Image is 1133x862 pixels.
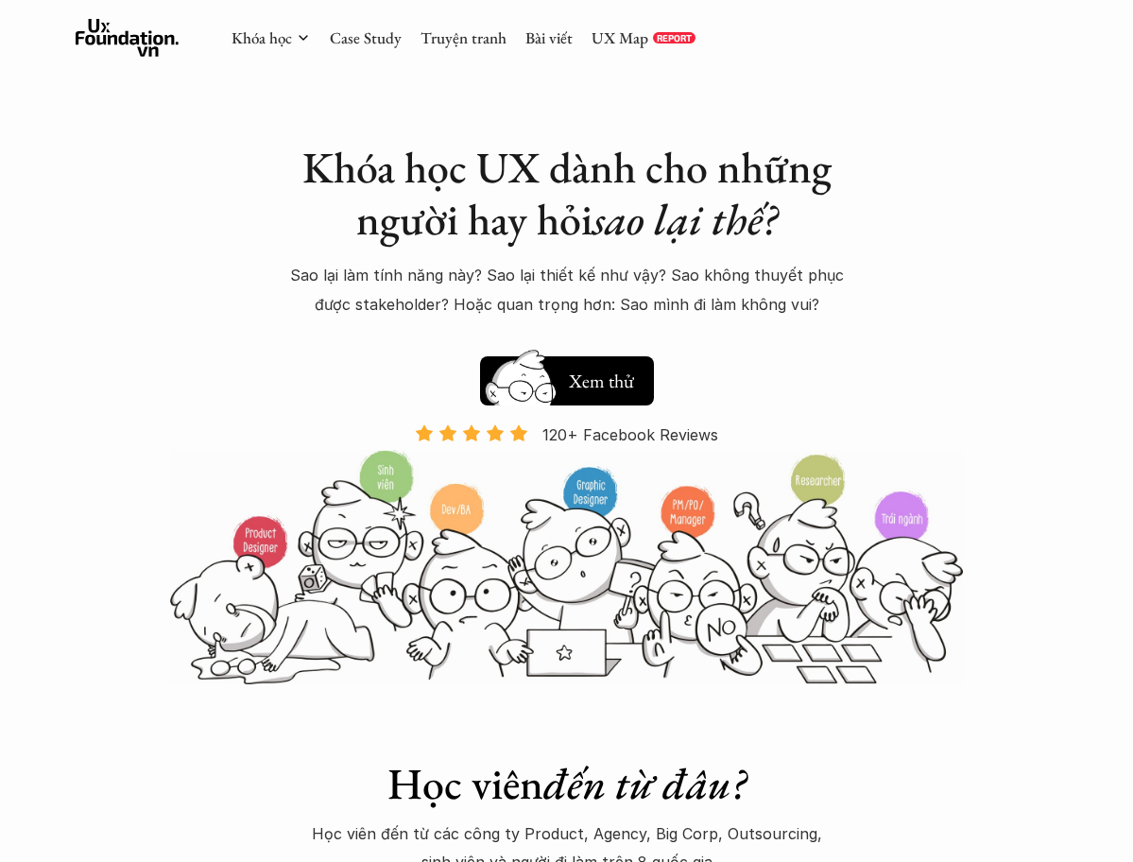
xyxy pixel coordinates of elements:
a: REPORT [653,32,695,43]
p: 120+ Facebook Reviews [542,421,718,449]
h5: Xem thử [569,368,634,394]
p: Sao lại làm tính năng này? Sao lại thiết kế như vậy? Sao không thuyết phục được stakeholder? Hoặc... [285,261,848,319]
em: đến từ đâu? [543,755,747,812]
p: REPORT [657,32,692,43]
a: Case Study [330,27,402,48]
a: UX Map [592,27,648,48]
h1: Khóa học UX dành cho những người hay hỏi [285,142,848,246]
a: Bài viết [525,27,573,48]
a: Khóa học [232,27,292,48]
em: sao lại thế? [592,191,778,248]
a: Xem thử [480,347,654,405]
a: Truyện tranh [421,27,506,48]
h1: Học viên [299,758,834,810]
